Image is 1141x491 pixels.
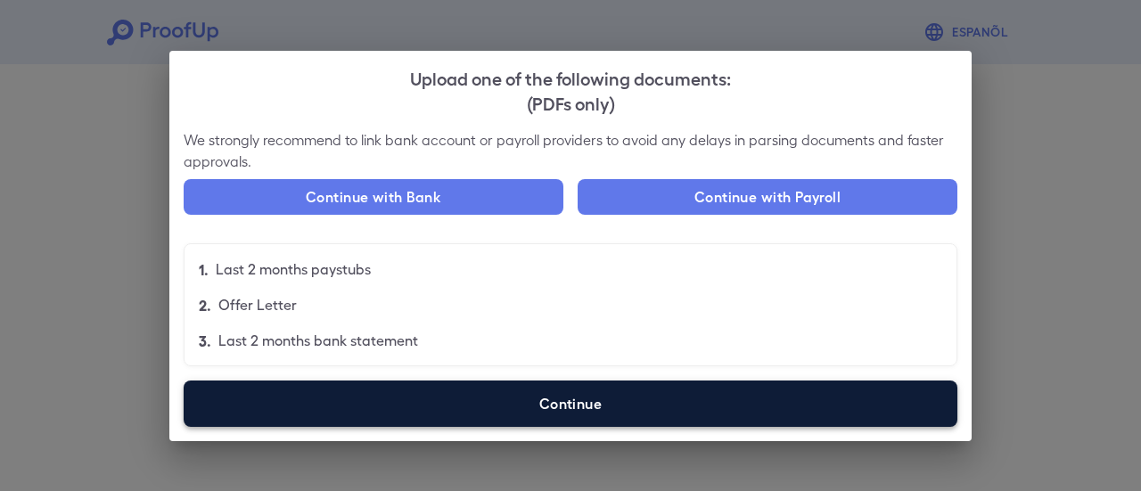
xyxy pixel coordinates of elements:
[184,381,957,427] label: Continue
[199,330,211,351] p: 3.
[169,51,972,129] h2: Upload one of the following documents:
[218,294,297,315] p: Offer Letter
[218,330,418,351] p: Last 2 months bank statement
[184,129,957,172] p: We strongly recommend to link bank account or payroll providers to avoid any delays in parsing do...
[199,294,211,315] p: 2.
[216,258,371,280] p: Last 2 months paystubs
[578,179,957,215] button: Continue with Payroll
[184,90,957,115] div: (PDFs only)
[184,179,563,215] button: Continue with Bank
[199,258,209,280] p: 1.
